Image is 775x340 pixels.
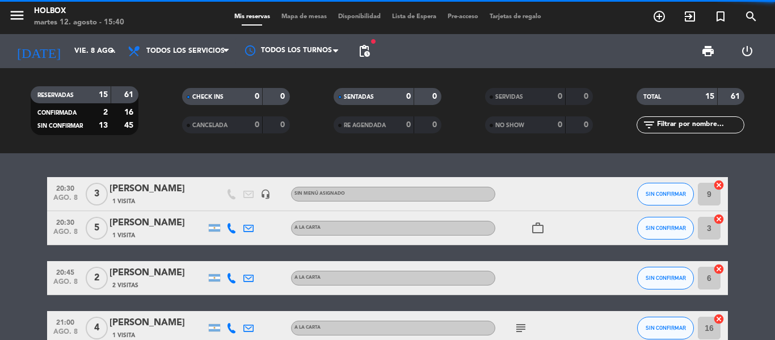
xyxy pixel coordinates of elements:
[683,10,697,23] i: exit_to_app
[109,266,206,280] div: [PERSON_NAME]
[276,14,332,20] span: Mapa de mesas
[740,44,754,58] i: power_settings_new
[656,119,744,131] input: Filtrar por nombre...
[86,317,108,339] span: 4
[51,194,79,207] span: ago. 8
[280,121,287,129] strong: 0
[714,10,727,23] i: turned_in_not
[701,44,715,58] span: print
[294,275,321,280] span: A LA CARTA
[705,93,714,100] strong: 15
[731,93,742,100] strong: 61
[86,183,108,205] span: 3
[558,121,562,129] strong: 0
[86,217,108,240] span: 5
[255,93,259,100] strong: 0
[109,316,206,330] div: [PERSON_NAME]
[646,225,686,231] span: SIN CONFIRMAR
[652,10,666,23] i: add_circle_outline
[344,94,374,100] span: SENTADAS
[34,6,124,17] div: Holbox
[558,93,562,100] strong: 0
[727,34,766,68] div: LOG OUT
[112,281,138,290] span: 2 Visitas
[294,191,345,196] span: Sin menú asignado
[744,10,758,23] i: search
[51,265,79,278] span: 20:45
[51,278,79,291] span: ago. 8
[124,121,136,129] strong: 45
[294,225,321,230] span: A LA CARTA
[584,121,591,129] strong: 0
[51,228,79,241] span: ago. 8
[294,325,321,330] span: A LA CARTA
[344,123,386,128] span: RE AGENDADA
[109,182,206,196] div: [PERSON_NAME]
[406,93,411,100] strong: 0
[124,108,136,116] strong: 16
[646,191,686,197] span: SIN CONFIRMAR
[37,123,83,129] span: SIN CONFIRMAR
[332,14,386,20] span: Disponibilidad
[584,93,591,100] strong: 0
[9,39,69,64] i: [DATE]
[34,17,124,28] div: martes 12. agosto - 15:40
[406,121,411,129] strong: 0
[112,231,135,240] span: 1 Visita
[124,91,136,99] strong: 61
[51,181,79,194] span: 20:30
[370,38,377,45] span: fiber_manual_record
[103,108,108,116] strong: 2
[9,7,26,24] i: menu
[713,213,725,225] i: cancel
[280,93,287,100] strong: 0
[495,94,523,100] span: SERVIDAS
[51,215,79,228] span: 20:30
[442,14,484,20] span: Pre-acceso
[37,93,74,98] span: RESERVADAS
[531,221,545,235] i: work_outline
[146,47,225,55] span: Todos los servicios
[646,275,686,281] span: SIN CONFIRMAR
[386,14,442,20] span: Lista de Espera
[192,94,224,100] span: CHECK INS
[260,189,271,199] i: headset_mic
[192,123,228,128] span: CANCELADA
[112,197,135,206] span: 1 Visita
[357,44,371,58] span: pending_actions
[637,183,694,205] button: SIN CONFIRMAR
[255,121,259,129] strong: 0
[713,179,725,191] i: cancel
[495,123,524,128] span: NO SHOW
[51,315,79,328] span: 21:00
[99,91,108,99] strong: 15
[109,216,206,230] div: [PERSON_NAME]
[637,217,694,240] button: SIN CONFIRMAR
[432,121,439,129] strong: 0
[86,267,108,289] span: 2
[99,121,108,129] strong: 13
[112,331,135,340] span: 1 Visita
[646,325,686,331] span: SIN CONFIRMAR
[432,93,439,100] strong: 0
[643,94,661,100] span: TOTAL
[37,110,77,116] span: CONFIRMADA
[637,267,694,289] button: SIN CONFIRMAR
[713,263,725,275] i: cancel
[9,7,26,28] button: menu
[713,313,725,325] i: cancel
[642,118,656,132] i: filter_list
[637,317,694,339] button: SIN CONFIRMAR
[229,14,276,20] span: Mis reservas
[514,321,528,335] i: subject
[106,44,119,58] i: arrow_drop_down
[484,14,547,20] span: Tarjetas de regalo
